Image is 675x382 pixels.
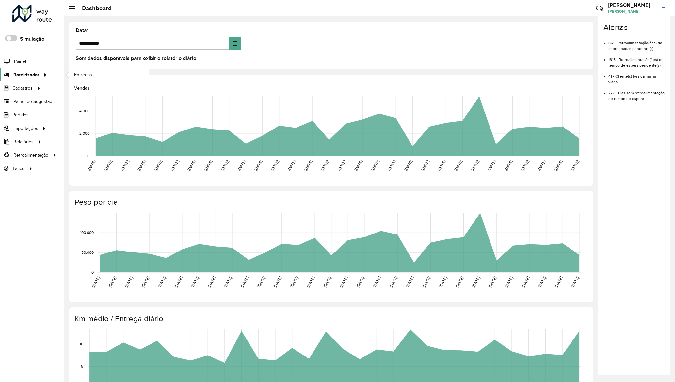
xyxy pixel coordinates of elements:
text: [DATE] [87,159,96,171]
span: Tático [12,165,24,172]
h3: [PERSON_NAME] [608,2,657,8]
text: [DATE] [504,159,513,171]
text: [DATE] [520,159,530,171]
text: [DATE] [454,159,463,171]
text: [DATE] [287,159,296,171]
text: [DATE] [404,159,413,171]
li: 1815 - Retroalimentação(ões) de tempo de espera pendente(s) [608,52,665,68]
span: Cadastros [12,85,33,92]
text: [DATE] [471,275,481,288]
text: [DATE] [187,159,196,171]
span: Vendas [74,85,89,92]
text: [DATE] [140,275,150,288]
h2: Dashboard [75,5,112,12]
span: [PERSON_NAME] [608,9,657,14]
a: Contato Rápido [592,1,606,15]
text: [DATE] [190,275,200,288]
text: [DATE] [273,275,282,288]
text: 100,000 [80,230,94,234]
h4: Peso por dia [74,198,587,207]
div: Críticas? Dúvidas? Elogios? Sugestões? Entre em contato conosco! [518,2,586,20]
text: [DATE] [455,275,464,288]
span: Painel [14,58,26,65]
text: [DATE] [337,159,346,171]
text: [DATE] [170,159,180,171]
label: Simulação [20,35,44,43]
text: [DATE] [554,159,563,171]
text: [DATE] [355,275,365,288]
text: [DATE] [207,275,216,288]
text: 4,000 [79,109,89,113]
text: [DATE] [124,275,134,288]
text: [DATE] [256,275,266,288]
text: 10 [80,341,83,346]
text: 0 [87,154,89,158]
text: [DATE] [487,159,496,171]
span: Retroalimentação [13,152,48,159]
text: [DATE] [488,275,497,288]
text: [DATE] [537,275,547,288]
span: Importações [13,125,38,132]
text: [DATE] [405,275,414,288]
text: [DATE] [354,159,363,171]
text: [DATE] [91,275,101,288]
text: [DATE] [554,275,563,288]
text: [DATE] [470,159,480,171]
text: [DATE] [137,159,146,171]
text: [DATE] [322,275,332,288]
text: [DATE] [203,159,213,171]
h4: Alertas [603,23,665,32]
label: Sem dados disponíveis para exibir o relatório diário [76,54,196,62]
text: [DATE] [223,275,233,288]
text: [DATE] [120,159,130,171]
text: [DATE] [320,159,329,171]
li: 41 - Cliente(s) fora da malha viária [608,68,665,85]
text: [DATE] [220,159,230,171]
h4: Km médio / Entrega diário [74,314,587,323]
text: [DATE] [174,275,183,288]
text: [DATE] [253,159,263,171]
text: [DATE] [437,159,446,171]
span: Pedidos [12,112,29,118]
span: Relatórios [13,138,34,145]
text: [DATE] [237,159,246,171]
span: Entregas [74,71,92,78]
text: [DATE] [570,275,580,288]
li: 727 - Dias sem retroalimentação de tempo de espera [608,85,665,102]
text: [DATE] [306,275,315,288]
text: [DATE] [157,275,167,288]
text: 0 [91,270,94,274]
text: [DATE] [370,159,380,171]
text: [DATE] [289,275,299,288]
text: [DATE] [240,275,249,288]
text: [DATE] [339,275,348,288]
text: [DATE] [372,275,381,288]
text: [DATE] [104,159,113,171]
span: Roteirizador [13,71,39,78]
text: 50,000 [81,250,94,254]
text: [DATE] [420,159,430,171]
text: [DATE] [389,275,398,288]
text: [DATE] [570,159,580,171]
text: 2,000 [79,131,89,135]
text: [DATE] [387,159,396,171]
a: Vendas [69,81,149,95]
a: Entregas [69,68,149,81]
h4: Capacidade por dia [74,81,587,91]
text: [DATE] [270,159,280,171]
button: Choose Date [229,37,241,50]
text: [DATE] [303,159,313,171]
text: [DATE] [422,275,431,288]
li: 861 - Retroalimentação(ões) de coordenadas pendente(s) [608,35,665,52]
text: [DATE] [521,275,530,288]
text: 5 [81,364,83,368]
span: Painel de Sugestão [13,98,52,105]
text: [DATE] [438,275,447,288]
text: [DATE] [504,275,514,288]
text: [DATE] [107,275,117,288]
text: [DATE] [537,159,546,171]
text: [DATE] [153,159,163,171]
label: Data [76,26,89,34]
